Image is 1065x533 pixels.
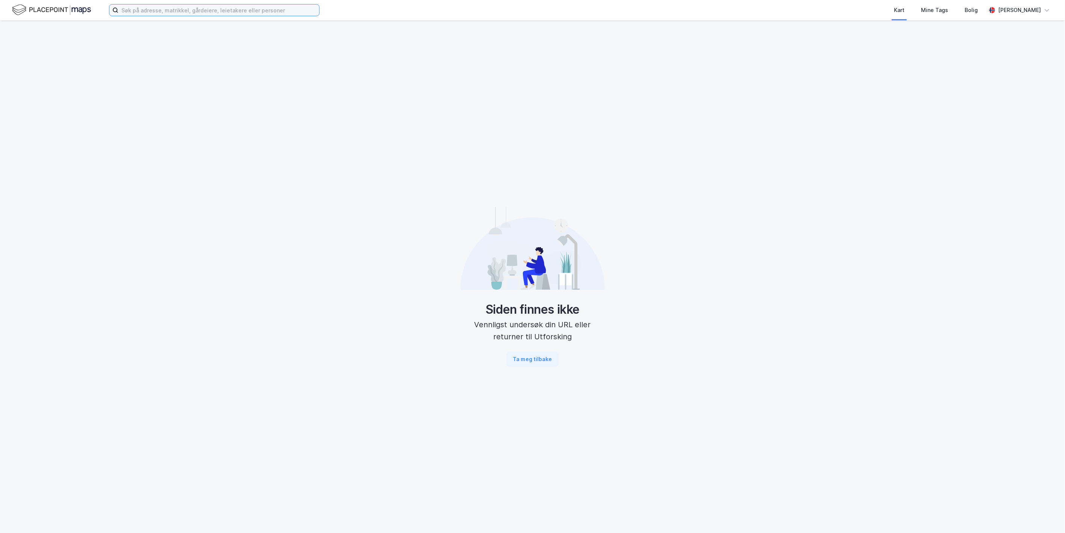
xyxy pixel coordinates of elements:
[921,6,948,15] div: Mine Tags
[461,302,605,317] div: Siden finnes ikke
[1027,497,1065,533] iframe: Chat Widget
[118,5,319,16] input: Søk på adresse, matrikkel, gårdeiere, leietakere eller personer
[894,6,904,15] div: Kart
[506,352,558,367] button: Ta meg tilbake
[998,6,1041,15] div: [PERSON_NAME]
[461,319,605,343] div: Vennligst undersøk din URL eller returner til Utforsking
[12,3,91,17] img: logo.f888ab2527a4732fd821a326f86c7f29.svg
[965,6,978,15] div: Bolig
